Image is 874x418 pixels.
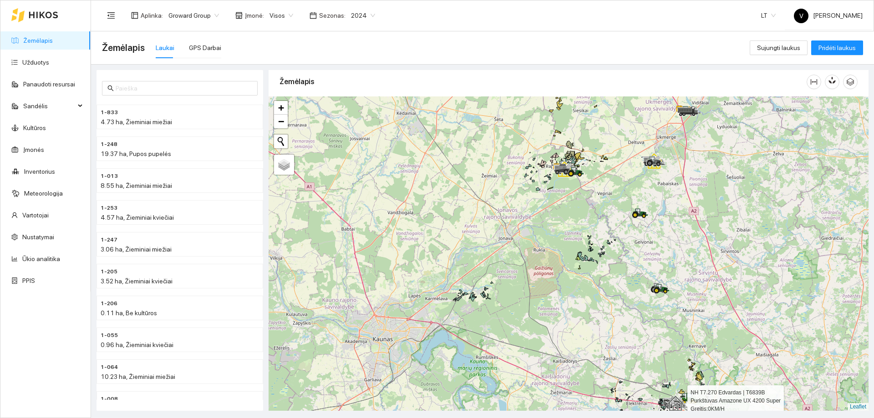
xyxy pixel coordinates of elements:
[23,81,75,88] a: Panaudoti resursai
[101,182,172,189] span: 8.55 ha, Žieminiai miežiai
[22,277,35,284] a: PPIS
[269,9,293,22] span: Visos
[156,43,174,53] div: Laukai
[24,168,55,175] a: Inventorius
[750,40,808,55] button: Sujungti laukus
[101,140,117,149] span: 1-248
[101,150,171,157] span: 19.37 ha, Pupos pupelės
[101,331,118,340] span: 1-055
[101,373,175,380] span: 10.23 ha, Žieminiai miežiai
[319,10,346,20] span: Sezonas :
[23,146,44,153] a: Įmonės
[101,172,118,181] span: 1-013
[116,83,252,93] input: Paieška
[102,6,120,25] button: menu-fold
[22,255,60,262] a: Ūkio analitika
[168,9,219,22] span: Groward Group
[278,116,284,127] span: −
[274,101,288,115] a: Zoom in
[101,108,118,117] span: 1-833
[235,12,243,19] span: shop
[101,204,117,212] span: 1-253
[799,9,803,23] span: V
[107,11,115,20] span: menu-fold
[274,155,294,175] a: Layers
[101,395,118,403] span: 1-008
[274,135,288,148] button: Initiate a new search
[24,190,63,197] a: Meteorologija
[107,85,114,91] span: search
[279,69,807,95] div: Žemėlapis
[101,299,117,308] span: 1-206
[811,40,863,55] button: Pridėti laukus
[351,9,375,22] span: 2024
[101,341,173,348] span: 0.96 ha, Žieminiai kviečiai
[274,115,288,128] a: Zoom out
[750,44,808,51] a: Sujungti laukus
[101,309,157,317] span: 0.11 ha, Be kultūros
[101,214,174,221] span: 4.57 ha, Žieminiai kviečiai
[23,37,53,44] a: Žemėlapis
[131,12,138,19] span: layout
[189,43,221,53] div: GPS Darbai
[22,233,54,241] a: Nustatymai
[101,363,118,372] span: 1-064
[807,75,821,89] button: column-width
[811,44,863,51] a: Pridėti laukus
[794,12,863,19] span: [PERSON_NAME]
[818,43,856,53] span: Pridėti laukus
[22,212,49,219] a: Vartotojai
[101,118,172,126] span: 4.73 ha, Žieminiai miežiai
[23,97,75,115] span: Sandėlis
[141,10,163,20] span: Aplinka :
[101,277,173,285] span: 3.52 ha, Žieminiai kviečiai
[850,403,866,410] a: Leaflet
[101,246,172,253] span: 3.06 ha, Žieminiai miežiai
[761,9,776,22] span: LT
[102,40,145,55] span: Žemėlapis
[807,78,821,86] span: column-width
[310,12,317,19] span: calendar
[101,267,117,276] span: 1-205
[101,236,117,244] span: 1-247
[23,124,46,131] a: Kultūros
[245,10,264,20] span: Įmonė :
[757,43,800,53] span: Sujungti laukus
[278,102,284,113] span: +
[22,59,49,66] a: Užduotys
